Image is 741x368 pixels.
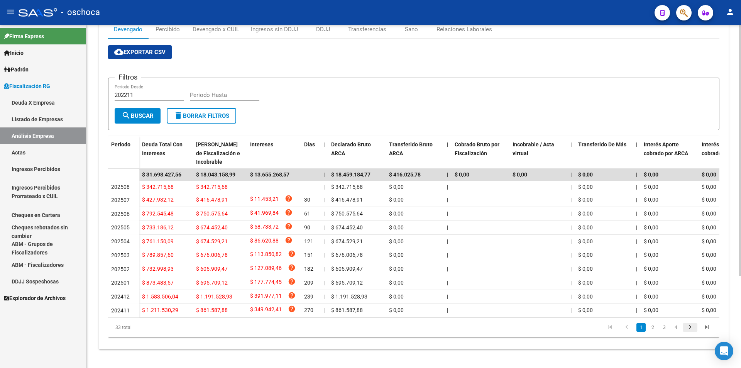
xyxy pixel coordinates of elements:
span: | [323,307,325,313]
a: 3 [660,323,669,332]
span: $ 789.857,60 [142,252,174,258]
i: help [288,250,296,258]
span: $ 0,00 [389,224,404,231]
datatable-header-cell: Interés Aporte cobrado por ARCA [641,136,699,170]
span: $ 0,00 [389,252,404,258]
span: Padrón [4,65,29,74]
span: $ 0,00 [702,307,716,313]
span: | [323,293,325,300]
span: 121 [304,238,313,244]
span: | [570,171,572,178]
span: 202503 [111,252,130,258]
i: help [288,292,296,299]
span: | [570,293,572,300]
span: | [323,210,325,217]
span: | [636,184,637,190]
span: $ 0,00 [702,197,716,203]
li: page 3 [658,321,670,334]
datatable-header-cell: Transferido Bruto ARCA [386,136,444,170]
span: | [636,197,637,203]
span: | [447,266,448,272]
span: $ 0,00 [389,280,404,286]
span: $ 13.655.268,57 [250,171,289,178]
li: page 4 [670,321,682,334]
li: page 1 [635,321,647,334]
span: | [447,238,448,244]
span: | [570,266,572,272]
span: $ 0,00 [702,280,716,286]
a: go to last page [700,323,714,332]
h3: Filtros [115,72,141,83]
datatable-header-cell: | [444,136,452,170]
span: | [636,141,638,148]
span: $ 0,00 [702,184,716,190]
span: Período [111,141,130,148]
a: 4 [671,323,680,332]
span: Intereses [250,141,273,148]
span: | [447,184,448,190]
datatable-header-cell: Intereses [247,136,301,170]
span: | [570,252,572,258]
span: Inicio [4,49,24,57]
span: $ 0,00 [644,252,658,258]
span: $ 750.575,64 [331,210,363,217]
span: $ 58.733,72 [250,222,279,233]
span: Interés Aporte cobrado por ARCA [644,141,688,156]
span: $ 0,00 [644,293,658,300]
span: | [447,197,448,203]
span: 202506 [111,211,130,217]
span: $ 0,00 [389,293,404,300]
span: | [447,224,448,231]
span: 151 [304,252,313,258]
datatable-header-cell: Transferido De Más [575,136,633,170]
span: $ 1.211.530,29 [142,307,178,313]
span: $ 177.774,45 [250,278,282,288]
span: $ 732.998,93 [142,266,174,272]
span: $ 0,00 [578,210,593,217]
span: $ 0,00 [513,171,527,178]
span: $ 0,00 [644,280,658,286]
span: | [323,184,325,190]
span: Transferido De Más [578,141,626,148]
span: 30 [304,197,310,203]
span: $ 0,00 [702,252,716,258]
mat-icon: menu [6,7,15,17]
button: Exportar CSV [108,45,172,59]
span: | [323,141,325,148]
span: | [636,224,637,231]
a: go to previous page [619,323,634,332]
span: $ 0,00 [578,280,593,286]
span: $ 349.942,41 [250,305,282,315]
span: | [636,280,637,286]
i: help [288,305,296,313]
span: $ 0,00 [389,197,404,203]
span: $ 792.545,48 [142,210,174,217]
a: go to next page [683,323,697,332]
span: 202504 [111,238,130,244]
span: $ 1.191.528,93 [196,293,232,300]
span: Declarado Bruto ARCA [331,141,371,156]
li: page 2 [647,321,658,334]
span: | [323,224,325,231]
span: | [570,184,572,190]
span: - oschoca [61,4,100,21]
datatable-header-cell: Incobrable / Acta virtual [509,136,567,170]
span: | [570,224,572,231]
span: | [570,197,572,203]
span: $ 0,00 [578,238,593,244]
span: $ 605.909,47 [196,266,228,272]
span: $ 0,00 [644,224,658,231]
span: $ 605.909,47 [331,266,363,272]
span: $ 18.459.184,77 [331,171,370,178]
span: | [636,210,637,217]
span: $ 342.715,68 [331,184,363,190]
span: 202501 [111,280,130,286]
span: $ 676.006,78 [196,252,228,258]
span: | [323,238,325,244]
span: $ 416.478,91 [196,197,228,203]
span: | [323,280,325,286]
a: go to first page [602,323,617,332]
div: Open Intercom Messenger [715,342,733,360]
span: $ 861.587,88 [331,307,363,313]
span: 90 [304,224,310,231]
